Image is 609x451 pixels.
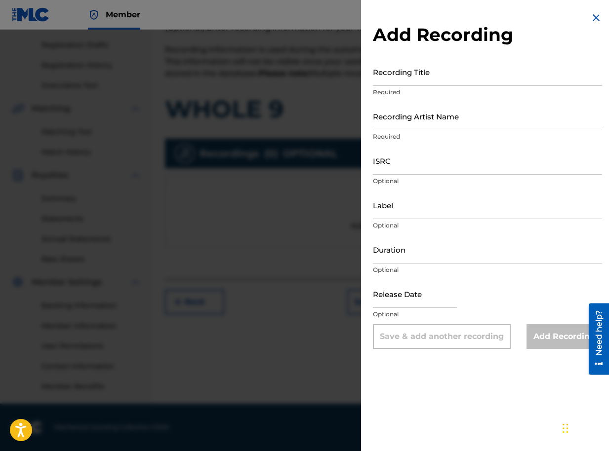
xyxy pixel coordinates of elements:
[581,303,609,375] iframe: Resource Center
[373,221,602,230] p: Optional
[373,310,602,319] p: Optional
[88,9,100,21] img: Top Rightsholder
[373,132,602,141] p: Required
[12,7,50,22] img: MLC Logo
[373,24,602,46] h2: Add Recording
[373,265,602,274] p: Optional
[106,9,140,20] span: Member
[373,177,602,186] p: Optional
[11,7,24,52] div: Need help?
[373,88,602,97] p: Required
[560,404,609,451] iframe: Chat Widget
[563,413,568,443] div: Drag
